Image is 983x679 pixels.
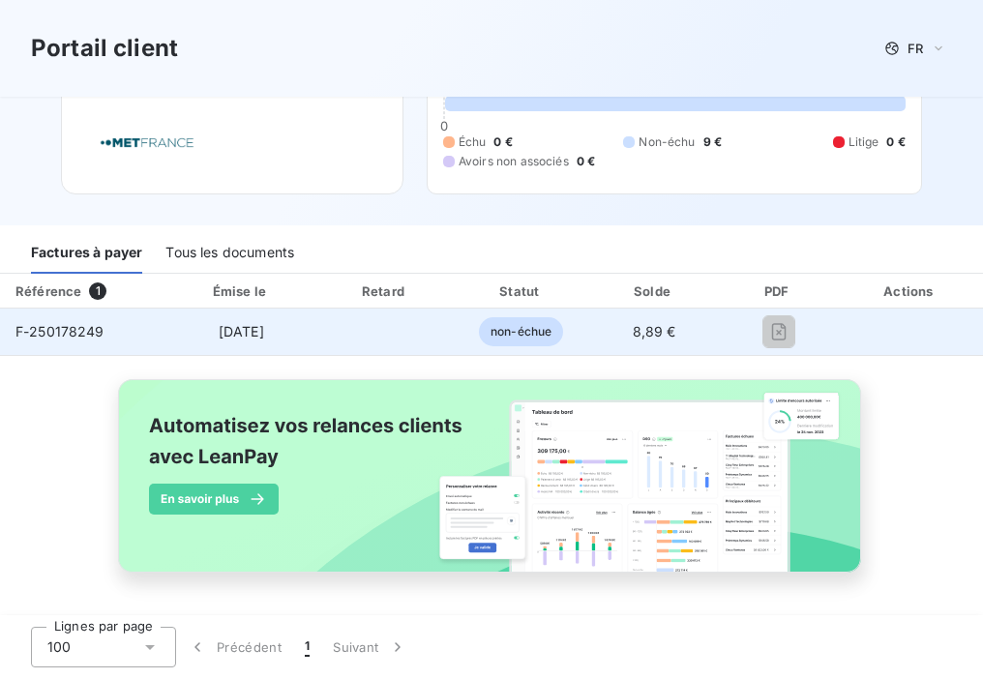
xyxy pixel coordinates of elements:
[15,283,81,299] div: Référence
[31,31,178,66] h3: Portail client
[479,317,563,346] span: non-échue
[305,637,310,657] span: 1
[293,627,321,667] button: 1
[459,133,487,151] span: Échu
[165,233,294,274] div: Tous les documents
[459,153,569,170] span: Avoirs non associés
[493,133,512,151] span: 0 €
[639,133,695,151] span: Non-échu
[31,233,142,274] div: Factures à payer
[842,281,979,301] div: Actions
[219,323,264,339] span: [DATE]
[458,281,584,301] div: Statut
[577,153,595,170] span: 0 €
[886,133,905,151] span: 0 €
[15,323,104,339] span: F-250178249
[908,41,923,56] span: FR
[47,637,71,657] span: 100
[320,281,450,301] div: Retard
[440,118,448,133] span: 0
[592,281,716,301] div: Solde
[170,281,313,301] div: Émise le
[703,133,722,151] span: 9 €
[321,627,419,667] button: Suivant
[633,323,676,339] span: 8,89 €
[85,115,209,170] img: Company logo
[101,368,882,605] img: banner
[89,282,106,300] span: 1
[849,133,879,151] span: Litige
[176,627,293,667] button: Précédent
[724,281,834,301] div: PDF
